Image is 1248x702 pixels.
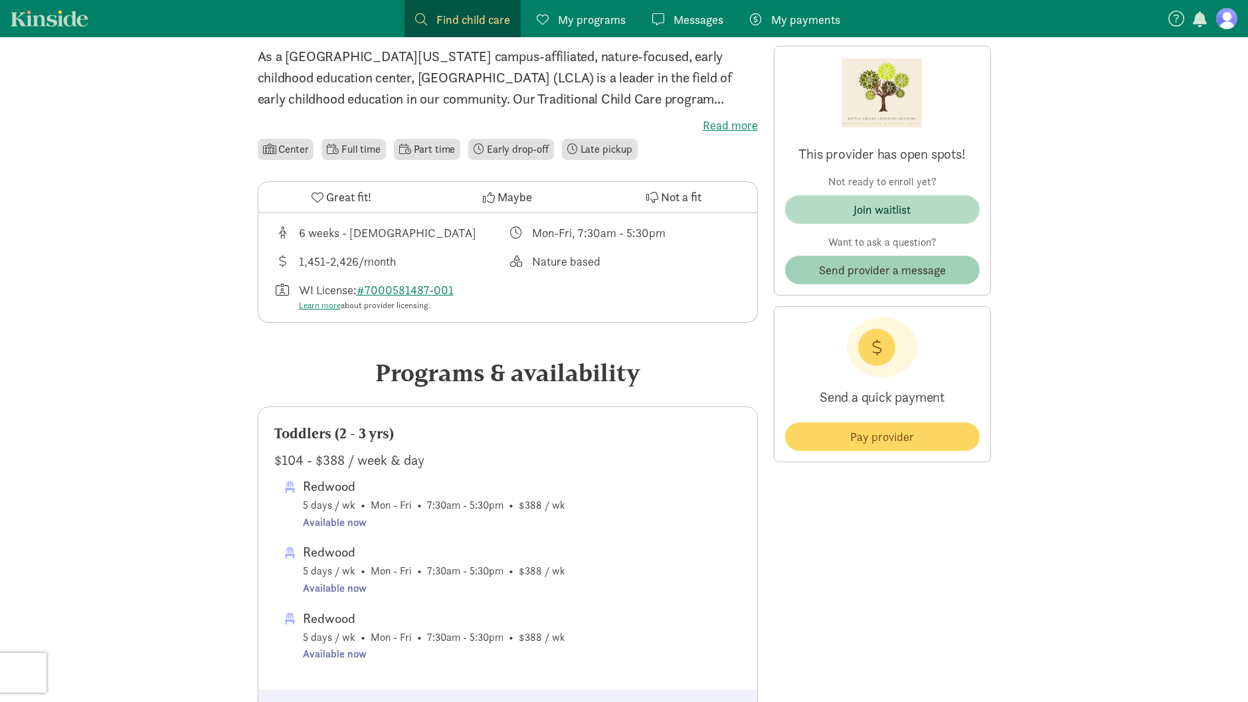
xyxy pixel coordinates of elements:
div: Class schedule [507,224,741,242]
span: Pay provider [850,428,914,446]
span: Messages [673,11,723,29]
div: Mon-Fri, 7:30am - 5:30pm [532,224,666,242]
span: Send provider a message [819,261,946,279]
a: Kinside [11,10,88,27]
li: Part time [394,139,460,160]
li: Early drop-off [468,139,554,160]
div: Redwood [303,476,565,497]
span: Great fit! [326,188,371,206]
p: As a [GEOGRAPHIC_DATA][US_STATE] campus-affiliated, nature-focused, early childhood education cen... [258,46,758,110]
div: WI License: [299,281,459,312]
span: My payments [771,11,840,29]
a: #7000581487-001 [357,282,454,298]
div: Average tuition for this program [274,252,508,270]
button: Join waitlist [785,195,980,224]
p: Want to ask a question? [785,234,980,250]
button: Great fit! [258,182,424,213]
span: 5 days / wk • Mon - Fri • 7:30am - 5:30pm • $388 / wk [303,541,565,596]
div: Age range for children that this provider cares for [274,224,508,242]
button: Send provider a message [785,256,980,284]
div: Toddlers (2 - 3 yrs) [274,423,741,444]
span: My programs [558,11,626,29]
div: This provider's education philosophy [507,252,741,270]
div: License number [274,281,508,312]
div: Available now [303,646,565,663]
div: Join waitlist [853,201,911,219]
a: Learn more [299,300,341,311]
div: Redwood [303,541,565,563]
span: Find child care [436,11,510,29]
span: 5 days / wk • Mon - Fri • 7:30am - 5:30pm • $388 / wk [303,476,565,531]
li: Late pickup [562,139,638,160]
li: Center [258,139,314,160]
span: Maybe [497,188,532,206]
div: Nature based [532,252,600,270]
p: Send a quick payment [785,377,980,417]
p: This provider has open spots! [785,145,980,163]
button: Maybe [424,182,590,213]
p: Not ready to enroll yet? [785,174,980,190]
div: Available now [303,514,565,531]
div: 1,451-2,426/month [299,252,396,270]
span: 5 days / wk • Mon - Fri • 7:30am - 5:30pm • $388 / wk [303,608,565,663]
div: $104 - $388 / week & day [274,450,741,471]
button: Not a fit [590,182,757,213]
li: Full time [321,139,385,160]
div: about provider licensing. [299,299,459,312]
div: Redwood [303,608,565,629]
label: Read more [258,118,758,133]
div: Programs & availability [258,355,758,391]
div: Available now [303,580,565,597]
div: 6 weeks - [DEMOGRAPHIC_DATA] [299,224,476,242]
img: Provider logo [842,57,922,129]
span: Not a fit [661,188,701,206]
